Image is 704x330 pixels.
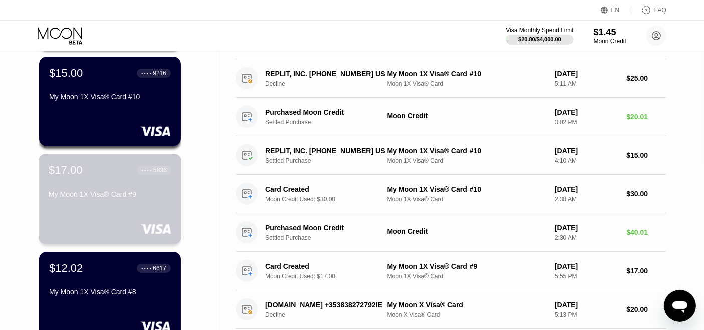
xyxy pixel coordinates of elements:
[39,57,181,146] div: $15.00● ● ● ●9216My Moon 1X Visa® Card #10
[387,301,547,309] div: My Moon X Visa® Card
[141,72,151,75] div: ● ● ● ●
[611,7,620,14] div: EN
[49,190,171,198] div: My Moon 1X Visa® Card #9
[555,119,618,126] div: 3:02 PM
[387,80,547,87] div: Moon 1X Visa® Card
[518,36,561,42] div: $20.80 / $4,000.00
[594,27,626,38] div: $1.45
[387,311,547,318] div: Moon X Visa® Card
[555,70,618,78] div: [DATE]
[265,301,385,309] div: [DOMAIN_NAME] +353838272792IE
[236,213,666,252] div: Purchased Moon CreditSettled PurchaseMoon Credit[DATE]2:30 AM$40.01
[631,5,666,15] div: FAQ
[387,273,547,280] div: Moon 1X Visa® Card
[387,147,547,155] div: My Moon 1X Visa® Card #10
[626,190,666,198] div: $30.00
[236,136,666,175] div: REPLIT, INC. [PHONE_NUMBER] USSettled PurchaseMy Moon 1X Visa® Card #10Moon 1X Visa® Card[DATE]4:...
[555,273,618,280] div: 5:55 PM
[265,108,385,116] div: Purchased Moon Credit
[236,175,666,213] div: Card CreatedMoon Credit Used: $30.00My Moon 1X Visa® Card #10Moon 1X Visa® Card[DATE]2:38 AM$30.00
[49,67,83,80] div: $15.00
[601,5,631,15] div: EN
[39,154,181,244] div: $17.00● ● ● ●5836My Moon 1X Visa® Card #9
[555,301,618,309] div: [DATE]
[49,93,171,101] div: My Moon 1X Visa® Card #10
[626,113,666,121] div: $20.01
[265,234,394,241] div: Settled Purchase
[153,265,166,272] div: 6617
[555,224,618,232] div: [DATE]
[664,290,696,322] iframe: Button to launch messaging window
[626,305,666,313] div: $20.00
[555,147,618,155] div: [DATE]
[265,262,385,270] div: Card Created
[594,38,626,45] div: Moon Credit
[49,164,83,177] div: $17.00
[555,196,618,203] div: 2:38 AM
[265,119,394,126] div: Settled Purchase
[626,228,666,236] div: $40.01
[387,185,547,193] div: My Moon 1X Visa® Card #10
[387,157,547,164] div: Moon 1X Visa® Card
[387,262,547,270] div: My Moon 1X Visa® Card #9
[141,267,151,270] div: ● ● ● ●
[153,167,167,174] div: 5836
[265,80,394,87] div: Decline
[626,267,666,275] div: $17.00
[387,227,547,235] div: Moon Credit
[265,311,394,318] div: Decline
[265,273,394,280] div: Moon Credit Used: $17.00
[265,147,385,155] div: REPLIT, INC. [PHONE_NUMBER] US
[236,59,666,98] div: REPLIT, INC. [PHONE_NUMBER] USDeclineMy Moon 1X Visa® Card #10Moon 1X Visa® Card[DATE]5:11 AM$25.00
[594,27,626,45] div: $1.45Moon Credit
[555,262,618,270] div: [DATE]
[265,70,385,78] div: REPLIT, INC. [PHONE_NUMBER] US
[265,224,385,232] div: Purchased Moon Credit
[236,98,666,136] div: Purchased Moon CreditSettled PurchaseMoon Credit[DATE]3:02 PM$20.01
[265,157,394,164] div: Settled Purchase
[265,185,385,193] div: Card Created
[265,196,394,203] div: Moon Credit Used: $30.00
[626,74,666,82] div: $25.00
[555,108,618,116] div: [DATE]
[236,252,666,290] div: Card CreatedMoon Credit Used: $17.00My Moon 1X Visa® Card #9Moon 1X Visa® Card[DATE]5:55 PM$17.00
[626,151,666,159] div: $15.00
[506,27,573,34] div: Visa Monthly Spend Limit
[555,185,618,193] div: [DATE]
[387,112,547,120] div: Moon Credit
[387,196,547,203] div: Moon 1X Visa® Card
[555,80,618,87] div: 5:11 AM
[153,70,166,77] div: 9216
[555,157,618,164] div: 4:10 AM
[49,262,83,275] div: $12.02
[142,169,152,172] div: ● ● ● ●
[555,311,618,318] div: 5:13 PM
[387,70,547,78] div: My Moon 1X Visa® Card #10
[236,290,666,329] div: [DOMAIN_NAME] +353838272792IEDeclineMy Moon X Visa® CardMoon X Visa® Card[DATE]5:13 PM$20.00
[49,288,171,296] div: My Moon 1X Visa® Card #8
[654,7,666,14] div: FAQ
[506,27,573,45] div: Visa Monthly Spend Limit$20.80/$4,000.00
[555,234,618,241] div: 2:30 AM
